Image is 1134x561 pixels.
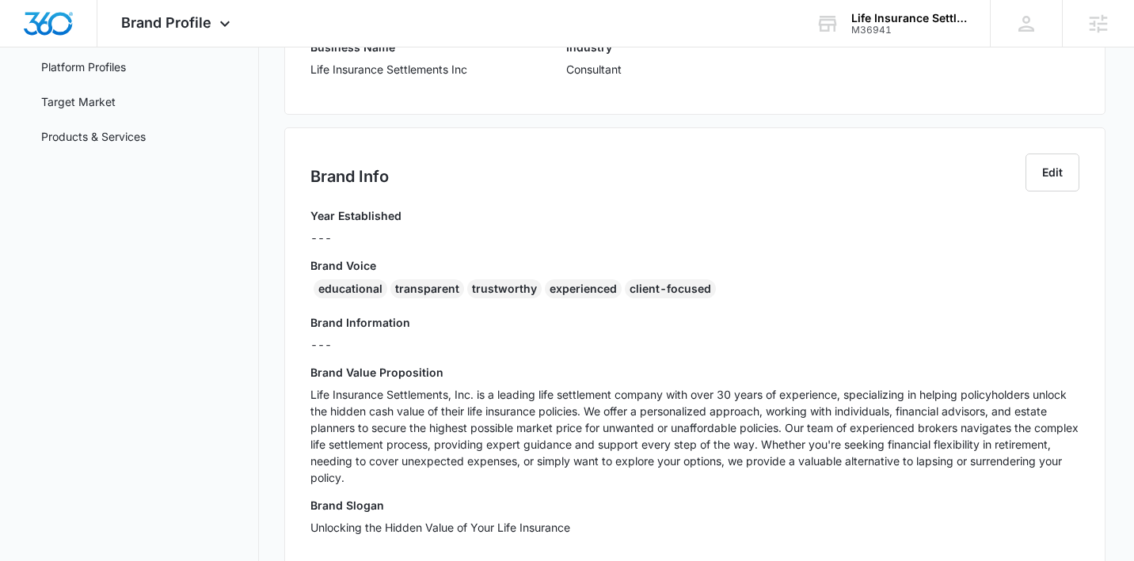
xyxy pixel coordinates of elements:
[310,336,1079,353] p: ---
[566,61,622,78] p: Consultant
[467,279,542,298] div: trustworthy
[545,279,622,298] div: experienced
[390,279,464,298] div: transparent
[310,229,401,246] p: ---
[310,364,1079,381] h3: Brand Value Proposition
[41,93,116,110] a: Target Market
[310,61,467,78] p: Life Insurance Settlements Inc
[314,279,387,298] div: educational
[310,165,389,188] h2: Brand Info
[310,257,1079,274] h3: Brand Voice
[851,12,967,25] div: account name
[625,279,716,298] div: client-focused
[41,59,126,75] a: Platform Profiles
[310,207,401,224] h3: Year Established
[41,128,146,145] a: Products & Services
[1026,154,1079,191] button: Edit
[310,497,1079,514] h3: Brand Slogan
[310,519,1079,536] p: Unlocking the Hidden Value of Your Life Insurance
[310,386,1079,486] p: Life Insurance Settlements, Inc. is a leading life settlement company with over 30 years of exper...
[310,314,1079,331] h3: Brand Information
[851,25,967,36] div: account id
[121,14,211,31] span: Brand Profile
